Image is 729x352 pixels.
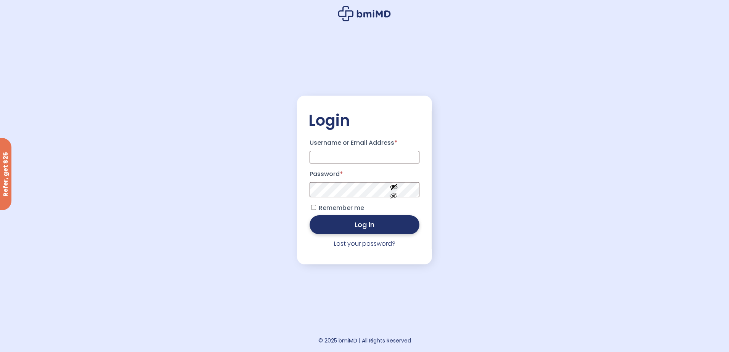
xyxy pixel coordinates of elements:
button: Show password [373,177,415,203]
h2: Login [308,111,421,130]
span: Remember me [319,203,364,212]
input: Remember me [311,205,316,210]
label: Username or Email Address [310,137,419,149]
label: Password [310,168,419,180]
a: Lost your password? [334,239,395,248]
button: Log in [310,215,419,234]
div: © 2025 bmiMD | All Rights Reserved [318,335,411,346]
